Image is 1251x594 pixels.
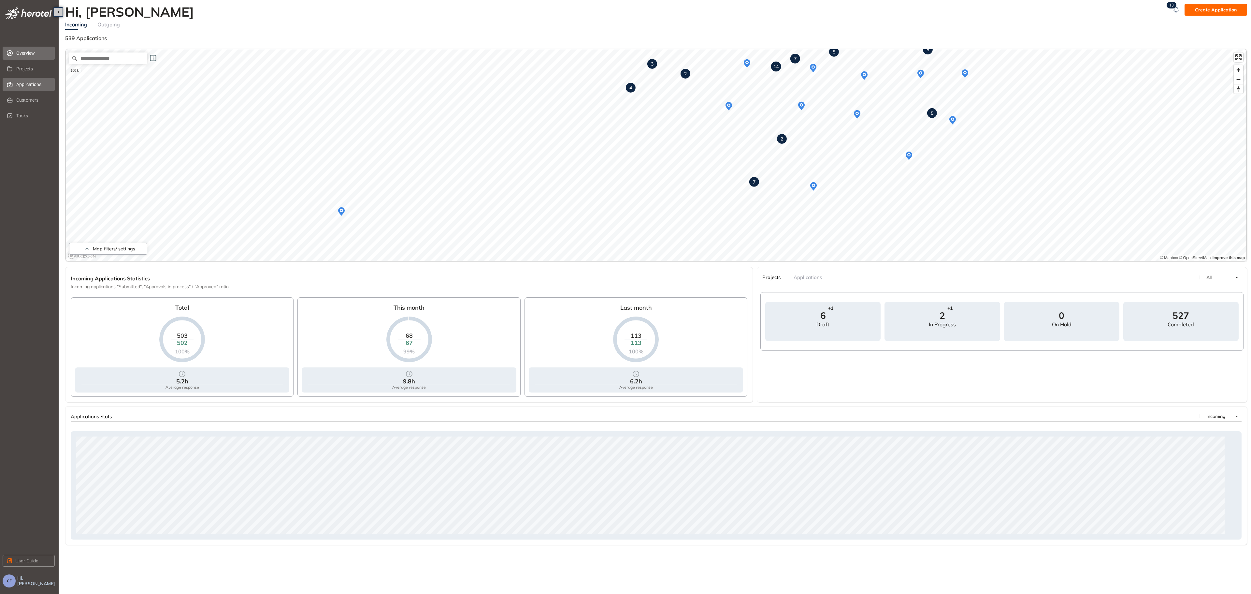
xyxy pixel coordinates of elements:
strong: 2 [684,71,687,77]
div: 5.2h [176,378,188,385]
div: Outgoing [97,21,120,29]
span: Incoming applications "Submitted", "Approvals in process" / "Approved" ratio [71,283,747,290]
div: Map marker [626,83,636,93]
div: 113 [625,332,647,339]
div: 100 km [69,67,116,74]
button: Create Application [1185,4,1247,16]
div: Map marker [723,100,735,112]
button: Zoom out [1234,75,1243,84]
strong: 5 [927,47,929,52]
span: CF [7,579,12,583]
div: 68 [398,332,421,339]
div: 6.2h [630,378,642,385]
span: Create Application [1195,6,1237,13]
span: 539 Applications [65,35,107,41]
div: 9.8h [403,378,415,385]
button: User Guide [3,555,55,567]
div: Map marker [749,177,759,187]
div: 503 [171,332,194,339]
span: 6 [820,311,826,320]
span: 1 [1169,3,1172,7]
div: Map marker [947,114,958,126]
div: Map marker [923,45,933,54]
div: Map marker [915,68,927,80]
span: User Guide [15,557,38,564]
button: Map filters/ settings [69,243,147,255]
span: +1 [828,305,833,311]
span: 527 [1172,311,1189,320]
img: logo [5,7,52,19]
div: Last month [620,302,652,317]
div: 99% [398,348,421,354]
div: On hold [1052,321,1071,328]
canvas: Map [66,49,1246,261]
span: Incoming [1206,413,1226,419]
strong: 4 [629,85,632,91]
span: Applications Stats [71,413,112,420]
h2: Hi, [PERSON_NAME] [65,4,198,20]
div: draft [816,321,829,328]
span: Customers [16,94,50,107]
div: Map marker [790,54,800,64]
div: Map marker [903,150,915,162]
span: Map filters/ settings [93,246,135,252]
button: Reset bearing to north [1234,84,1243,94]
span: 0 [1059,311,1064,320]
div: Map marker [647,59,657,69]
div: Map marker [777,134,787,144]
div: In progress [929,321,956,328]
div: 100% [625,348,647,354]
div: Total [175,302,189,317]
button: CF [3,574,16,587]
span: Projects [762,274,781,280]
button: Enter fullscreen [1234,52,1243,62]
span: Hi, [PERSON_NAME] [17,575,56,587]
input: Search place... [69,52,147,64]
span: Applications [16,78,50,91]
a: Mapbox [1160,256,1178,260]
sup: 13 [1167,2,1176,8]
div: Map marker [927,108,937,118]
span: Projects [16,62,50,75]
div: 67 [398,339,421,347]
div: Map marker [959,68,971,80]
strong: 7 [794,56,797,62]
div: Average response [619,385,653,390]
a: Mapbox logo [68,252,96,259]
div: This month [394,302,424,317]
span: Tasks [16,109,50,122]
span: 2 [940,311,945,320]
span: Incoming Applications Statistics [71,275,150,282]
div: Average response [165,385,199,390]
strong: 5 [833,49,835,55]
button: Zoom in [1234,65,1243,75]
strong: 2 [781,136,783,142]
div: Average response [392,385,426,390]
strong: 3 [651,61,654,67]
div: Completed [1168,321,1194,328]
strong: 5 [931,110,933,116]
div: Map marker [858,70,870,82]
strong: 14 [773,64,779,69]
div: Map marker [741,58,753,69]
div: Map marker [796,100,807,112]
div: 502 [171,339,194,347]
div: Map marker [681,69,690,79]
div: Map marker [829,47,839,57]
div: Map marker [808,181,819,192]
strong: 7 [753,179,755,185]
div: Map marker [771,62,781,72]
div: Map marker [807,62,819,74]
div: 113 [625,339,647,347]
div: Incoming [65,21,87,29]
span: Overview [16,47,50,60]
a: OpenStreetMap [1179,256,1211,260]
div: Map marker [851,109,863,120]
span: Applications [794,274,822,280]
span: 3 [1172,3,1174,7]
span: All [1206,275,1212,280]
